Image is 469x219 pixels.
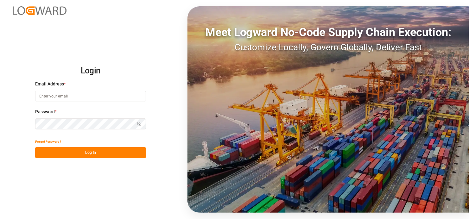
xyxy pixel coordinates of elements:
[187,24,469,41] div: Meet Logward No-Code Supply Chain Execution:
[35,91,146,102] input: Enter your email
[35,81,64,87] span: Email Address
[35,136,61,147] button: Forgot Password?
[35,147,146,158] button: Log In
[35,61,146,81] h2: Login
[187,41,469,54] div: Customize Locally, Govern Globally, Deliver Fast
[13,6,67,15] img: Logward_new_orange.png
[35,109,55,115] span: Password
